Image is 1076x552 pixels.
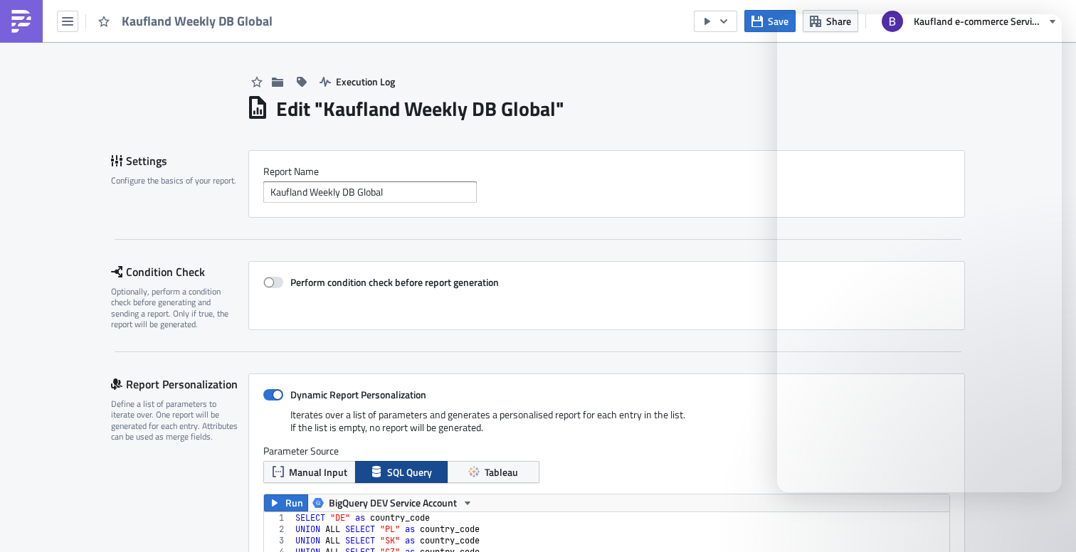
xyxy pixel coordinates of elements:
img: PushMetrics [10,10,33,33]
img: Avatar [880,9,904,33]
div: Iterates over a list of parameters and generates a personalised report for each entry in the list... [263,408,950,445]
h1: Edit " Kaufland Weekly DB Global " [276,96,564,122]
div: Configure the basics of your report. [111,175,239,186]
label: Parameter Source [263,445,950,457]
div: Report Personalization [111,373,248,395]
div: 2 [264,524,293,535]
iframe: Intercom live chat [1028,504,1062,538]
button: BigQuery DEV Service Account [307,494,478,511]
span: SQL Query [387,465,432,479]
button: Tableau [447,461,539,483]
span: Manual Input [289,465,347,479]
button: Share [803,10,858,32]
div: 3 [264,535,293,546]
label: Report Nam﻿e [263,165,950,178]
button: SQL Query [355,461,448,483]
div: Optionally, perform a condition check before generating and sending a report. Only if true, the r... [111,286,239,330]
span: Save [768,14,788,28]
div: Condition Check [111,261,248,282]
button: Run [264,494,308,511]
div: Define a list of parameters to iterate over. One report will be generated for each entry. Attribu... [111,398,239,442]
span: Kaufland e-commerce Services GmbH & Co. KG [914,14,1042,28]
div: Settings [111,150,248,171]
button: Save [744,10,796,32]
span: Share [826,14,851,28]
span: Execution Log [336,74,395,89]
button: Manual Input [263,461,356,483]
span: Tableau [485,465,518,479]
strong: Dynamic Report Personalization [290,387,426,402]
span: BigQuery DEV Service Account [329,494,457,511]
iframe: Intercom live chat [777,14,1062,492]
button: Kaufland e-commerce Services GmbH & Co. KG [873,6,1065,37]
strong: Perform condition check before report generation [290,275,499,290]
span: Kaufland Weekly DB Global [122,13,274,29]
div: 1 [264,512,293,524]
button: Execution Log [312,70,402,92]
span: Run [285,494,303,511]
